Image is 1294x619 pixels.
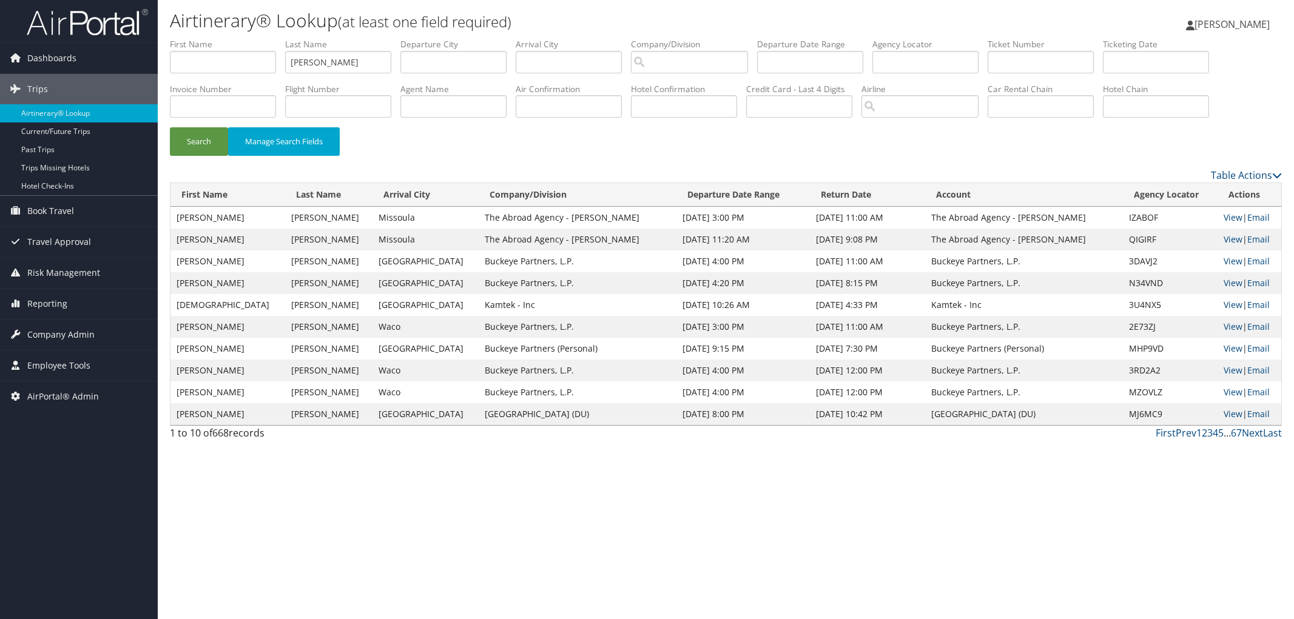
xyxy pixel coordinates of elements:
span: AirPortal® Admin [27,381,99,412]
td: | [1218,207,1281,229]
td: [DATE] 4:33 PM [810,294,925,316]
td: [PERSON_NAME] [170,272,285,294]
th: First Name: activate to sort column ascending [170,183,285,207]
label: Arrival City [516,38,631,50]
td: [DATE] 3:00 PM [676,207,810,229]
div: 1 to 10 of records [170,426,434,446]
a: 67 [1231,426,1242,440]
td: Buckeye Partners, L.P. [479,250,676,272]
a: View [1224,343,1242,354]
a: [PERSON_NAME] [1186,6,1282,42]
td: [DATE] 4:20 PM [676,272,810,294]
td: The Abroad Agency - [PERSON_NAME] [925,207,1123,229]
a: Email [1247,343,1270,354]
a: View [1224,321,1242,332]
td: [GEOGRAPHIC_DATA] [372,272,479,294]
td: [DATE] 7:30 PM [810,338,925,360]
label: Ticketing Date [1103,38,1218,50]
a: Email [1247,277,1270,289]
h1: Airtinerary® Lookup [170,8,911,33]
th: Account: activate to sort column ascending [925,183,1123,207]
td: | [1218,250,1281,272]
td: [PERSON_NAME] [170,250,285,272]
td: [PERSON_NAME] [170,381,285,403]
a: 5 [1218,426,1224,440]
td: [GEOGRAPHIC_DATA] [372,294,479,316]
td: Buckeye Partners, L.P. [479,381,676,403]
td: [PERSON_NAME] [170,403,285,425]
td: The Abroad Agency - [PERSON_NAME] [925,229,1123,250]
td: [DATE] 11:20 AM [676,229,810,250]
img: airportal-logo.png [27,8,148,36]
td: [DATE] 10:26 AM [676,294,810,316]
td: 3DAVJ2 [1123,250,1218,272]
th: Arrival City: activate to sort column ascending [372,183,479,207]
td: Waco [372,360,479,381]
td: [PERSON_NAME] [285,272,372,294]
td: Buckeye Partners, L.P. [925,360,1123,381]
td: [DATE] 11:00 AM [810,250,925,272]
td: Kamtek - Inc [479,294,676,316]
label: Departure City [400,38,516,50]
td: [DATE] 4:00 PM [676,250,810,272]
span: 668 [212,426,229,440]
td: The Abroad Agency - [PERSON_NAME] [479,207,676,229]
td: [GEOGRAPHIC_DATA] (DU) [479,403,676,425]
a: 3 [1207,426,1213,440]
td: [DATE] 11:00 AM [810,207,925,229]
td: 3U4NX5 [1123,294,1218,316]
th: Agency Locator: activate to sort column ascending [1123,183,1218,207]
td: [PERSON_NAME] [285,403,372,425]
td: [DATE] 12:00 PM [810,360,925,381]
td: [PERSON_NAME] [285,229,372,250]
span: … [1224,426,1231,440]
label: Company/Division [631,38,757,50]
label: Ticket Number [988,38,1103,50]
a: Prev [1176,426,1196,440]
td: [DATE] 9:08 PM [810,229,925,250]
td: Kamtek - Inc [925,294,1123,316]
label: Airline [861,83,988,95]
th: Return Date: activate to sort column ascending [810,183,925,207]
td: IZABOF [1123,207,1218,229]
td: [PERSON_NAME] [170,229,285,250]
button: Search [170,127,228,156]
th: Departure Date Range: activate to sort column ascending [676,183,810,207]
label: Credit Card - Last 4 Digits [746,83,861,95]
span: Reporting [27,289,67,319]
span: Trips [27,74,48,104]
td: Waco [372,381,479,403]
td: [DATE] 9:15 PM [676,338,810,360]
td: [DATE] 4:00 PM [676,381,810,403]
td: Buckeye Partners, L.P. [925,381,1123,403]
a: View [1224,364,1242,376]
a: 4 [1213,426,1218,440]
a: 2 [1202,426,1207,440]
span: [PERSON_NAME] [1195,18,1270,31]
label: Hotel Confirmation [631,83,746,95]
td: The Abroad Agency - [PERSON_NAME] [479,229,676,250]
a: Email [1247,299,1270,310]
button: Manage Search Fields [228,127,340,156]
td: [DATE] 8:15 PM [810,272,925,294]
label: Last Name [285,38,400,50]
td: 2E73ZJ [1123,316,1218,338]
a: Email [1247,364,1270,376]
span: Company Admin [27,320,95,350]
td: [GEOGRAPHIC_DATA] [372,403,479,425]
td: [GEOGRAPHIC_DATA] (DU) [925,403,1123,425]
td: [DATE] 10:42 PM [810,403,925,425]
a: View [1224,212,1242,223]
td: | [1218,294,1281,316]
label: Invoice Number [170,83,285,95]
span: Employee Tools [27,350,90,381]
td: Buckeye Partners, L.P. [925,250,1123,272]
label: Departure Date Range [757,38,872,50]
span: Risk Management [27,258,100,288]
label: Agent Name [400,83,516,95]
td: | [1218,360,1281,381]
td: [PERSON_NAME] [170,316,285,338]
a: Email [1247,255,1270,267]
a: View [1224,386,1242,398]
th: Company/Division [479,183,676,207]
